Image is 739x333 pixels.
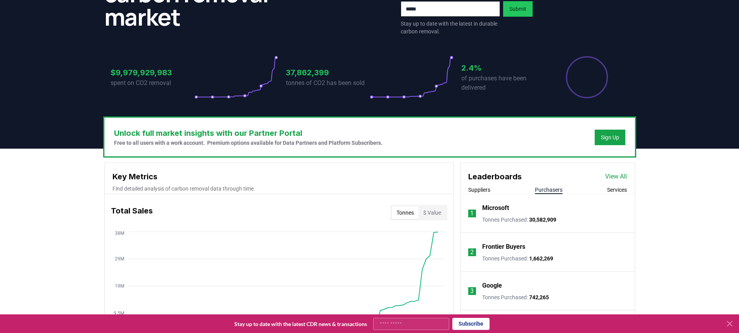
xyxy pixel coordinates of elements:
p: Stay up to date with the latest in durable carbon removal. [401,20,500,35]
h3: Total Sales [111,205,153,220]
p: 1 [470,209,474,218]
p: tonnes of CO2 has been sold [286,78,370,88]
p: of purchases have been delivered [461,74,545,92]
p: Tonnes Purchased : [482,255,553,262]
p: 2 [470,248,474,257]
button: $ Value [419,206,446,219]
span: 30,582,909 [529,217,556,223]
button: Suppliers [468,186,490,194]
tspan: 38M [115,231,124,236]
a: Google [482,281,502,290]
a: Frontier Buyers [482,242,525,251]
tspan: 29M [115,256,124,262]
h3: 2.4% [461,62,545,74]
span: 742,265 [529,294,549,300]
h3: Unlock full market insights with our Partner Portal [114,127,382,139]
p: Free to all users with a work account. Premium options available for Data Partners and Platform S... [114,139,382,147]
p: spent on CO2 removal [111,78,194,88]
h3: Leaderboards [468,171,522,182]
tspan: 19M [115,283,124,289]
a: View All [605,172,627,181]
tspan: 9.5M [114,310,124,316]
h3: $9,979,929,983 [111,67,194,78]
span: 1,662,269 [529,255,553,262]
h3: 37,862,399 [286,67,370,78]
button: Tonnes [392,206,419,219]
p: 3 [470,286,474,296]
a: Sign Up [601,134,619,141]
button: Sign Up [595,130,625,145]
div: Percentage of sales delivered [565,55,609,99]
button: Submit [503,1,533,17]
button: Purchasers [535,186,562,194]
button: Services [607,186,627,194]
p: Tonnes Purchased : [482,216,556,224]
a: Microsoft [482,203,509,213]
p: Tonnes Purchased : [482,293,549,301]
h3: Key Metrics [112,171,446,182]
p: Find detailed analysis of carbon removal data through time. [112,185,446,193]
